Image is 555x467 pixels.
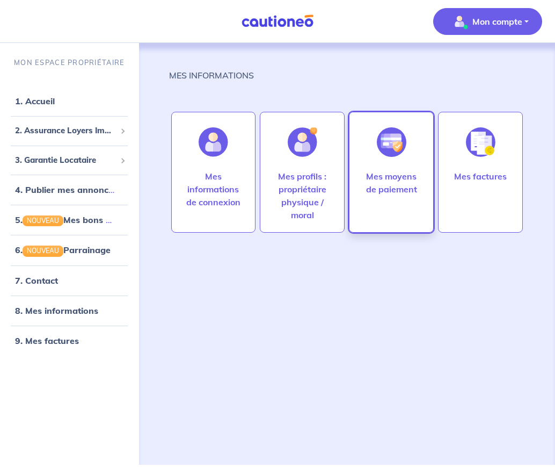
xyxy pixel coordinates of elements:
[4,239,135,261] div: 6.NOUVEAUParrainage
[199,127,228,157] img: illu_account.svg
[4,209,135,231] div: 5.NOUVEAUMes bons plans
[15,125,116,137] span: 2. Assurance Loyers Impayés
[472,15,522,28] p: Mon compte
[288,127,317,157] img: illu_account_add.svg
[4,90,135,112] div: 1. Accueil
[15,154,116,167] span: 3. Garantie Locataire
[377,127,406,157] img: illu_credit_card_no_anim.svg
[15,245,111,255] a: 6.NOUVEAUParrainage
[15,96,55,106] a: 1. Accueil
[4,179,135,200] div: 4. Publier mes annonces
[271,170,333,221] p: Mes profils : propriétaire physique / moral
[15,305,98,315] a: 8. Mes informations
[14,58,125,68] p: MON ESPACE PROPRIÉTAIRE
[15,184,118,195] a: 4. Publier mes annonces
[169,69,254,82] p: MES INFORMATIONS
[15,214,128,225] a: 5.NOUVEAUMes bons plans
[451,13,468,30] img: illu_account_valid_menu.svg
[4,269,135,291] div: 7. Contact
[4,299,135,321] div: 8. Mes informations
[237,15,318,28] img: Cautioneo
[4,329,135,351] div: 9. Mes factures
[4,150,135,171] div: 3. Garantie Locataire
[15,275,58,285] a: 7. Contact
[360,170,422,196] p: Mes moyens de paiement
[4,120,135,141] div: 2. Assurance Loyers Impayés
[466,127,495,157] img: illu_invoice.svg
[182,170,245,209] p: Mes informations de connexion
[454,170,507,183] p: Mes factures
[15,335,79,346] a: 9. Mes factures
[433,8,542,35] button: illu_account_valid_menu.svgMon compte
